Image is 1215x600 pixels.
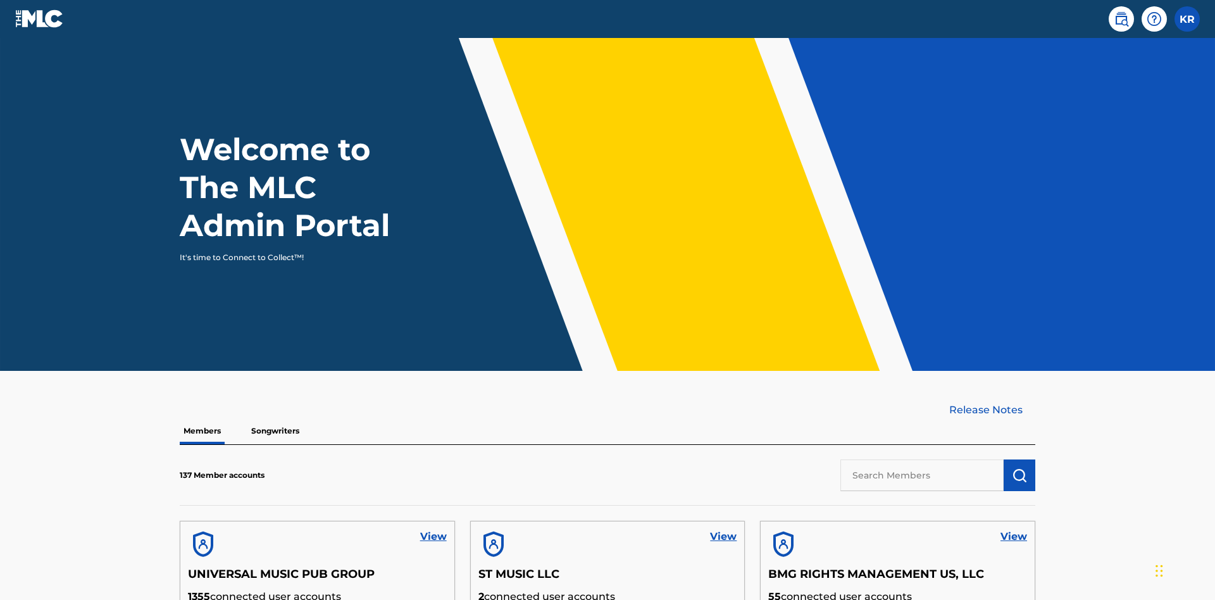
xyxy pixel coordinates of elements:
p: Songwriters [247,418,303,444]
h5: ST MUSIC LLC [478,567,737,589]
img: Search Works [1012,468,1027,483]
p: Members [180,418,225,444]
img: MLC Logo [15,9,64,28]
a: View [1000,529,1027,544]
div: Help [1142,6,1167,32]
a: View [420,529,447,544]
img: account [478,529,509,559]
img: help [1147,11,1162,27]
h5: BMG RIGHTS MANAGEMENT US, LLC [768,567,1027,589]
img: account [188,529,218,559]
p: 137 Member accounts [180,470,265,481]
a: View [710,529,737,544]
h1: Welcome to The MLC Admin Portal [180,130,416,244]
input: Search Members [840,459,1004,491]
div: Drag [1156,552,1163,590]
div: User Menu [1174,6,1200,32]
p: It's time to Connect to Collect™! [180,252,399,263]
iframe: Chat Widget [1152,539,1215,600]
img: account [768,529,799,559]
a: Public Search [1109,6,1134,32]
a: Release Notes [949,403,1035,418]
h5: UNIVERSAL MUSIC PUB GROUP [188,567,447,589]
img: search [1114,11,1129,27]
